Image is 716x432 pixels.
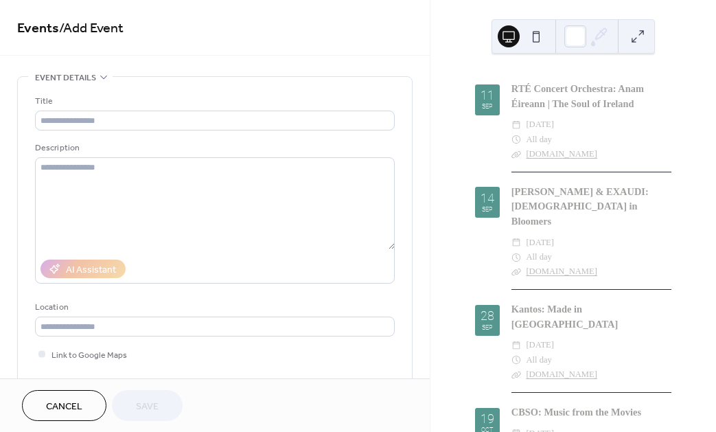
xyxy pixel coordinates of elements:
[526,133,551,147] span: All day
[511,83,644,109] a: RTÉ Concert Orchestra: Anam Éireann | The Soul of Ireland
[46,400,82,414] span: Cancel
[526,370,597,379] a: [DOMAIN_NAME]
[482,207,492,213] div: Sep
[511,304,618,330] a: Kantos: Made in [GEOGRAPHIC_DATA]
[511,407,641,418] a: CBSO: Music from the Movies
[35,300,392,315] div: Location
[526,117,554,132] span: [DATE]
[526,338,554,352] span: [DATE]
[511,186,649,227] a: [PERSON_NAME] & EXAUDI: [DEMOGRAPHIC_DATA] in Bloomers
[481,413,494,425] div: 19
[511,147,521,161] div: ​
[511,117,521,132] div: ​
[526,149,597,159] a: [DOMAIN_NAME]
[526,250,551,264] span: All day
[35,94,392,109] div: Title
[511,367,521,382] div: ​
[482,104,492,110] div: Sep
[22,390,106,421] button: Cancel
[511,338,521,352] div: ​
[511,264,521,279] div: ​
[511,133,521,147] div: ​
[481,89,494,102] div: 11
[51,348,127,363] span: Link to Google Maps
[526,353,551,367] span: All day
[35,141,392,155] div: Description
[511,236,521,250] div: ​
[17,15,59,42] a: Events
[511,353,521,367] div: ​
[526,236,554,250] span: [DATE]
[481,310,494,322] div: 28
[511,250,521,264] div: ​
[35,71,96,85] span: Event details
[526,266,597,276] a: [DOMAIN_NAME]
[35,378,138,392] div: Event color
[482,325,492,331] div: Sep
[481,192,494,205] div: 14
[59,15,124,42] span: / Add Event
